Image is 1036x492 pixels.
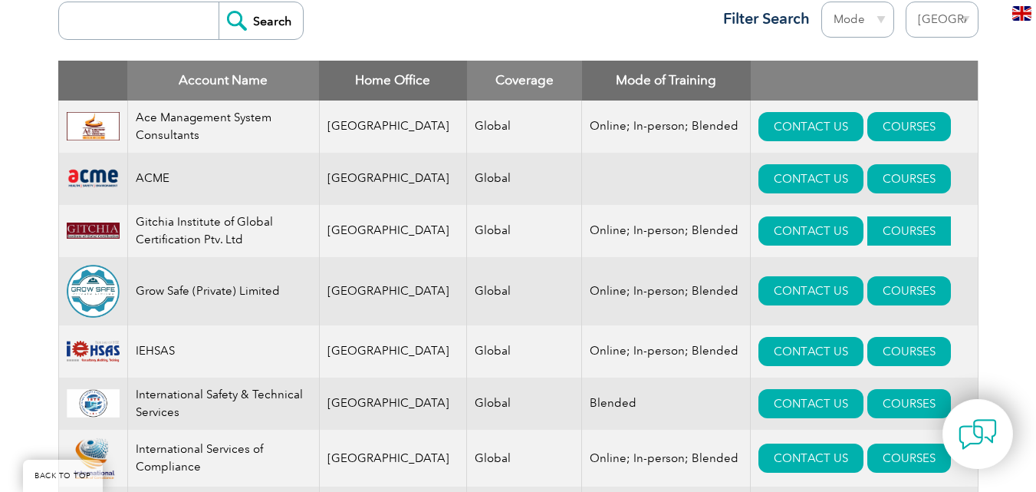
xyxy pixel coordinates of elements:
a: COURSES [867,389,951,418]
input: Search [219,2,303,39]
td: [GEOGRAPHIC_DATA] [319,430,467,487]
td: International Services of Compliance [127,430,319,487]
a: CONTACT US [758,389,863,418]
td: Global [467,257,582,325]
td: [GEOGRAPHIC_DATA] [319,378,467,430]
td: International Safety & Technical Services [127,378,319,430]
img: c8bed0e6-59d5-ee11-904c-002248931104-logo.png [67,223,120,239]
td: [GEOGRAPHIC_DATA] [319,101,467,153]
td: Online; In-person; Blended [582,101,751,153]
a: BACK TO TOP [23,460,103,492]
th: Home Office: activate to sort column ascending [319,61,467,101]
td: Gitchia Institute of Global Certification Ptv. Ltd [127,205,319,257]
img: contact-chat.png [959,415,997,454]
img: 0d58a1d0-3c89-ec11-8d20-0022481579a4-logo.png [67,389,120,418]
img: d1ae17d9-8e6d-ee11-9ae6-000d3ae1a86f-logo.png [67,337,120,366]
a: COURSES [867,337,951,366]
td: Global [467,153,582,205]
td: Global [467,205,582,257]
td: Online; In-person; Blended [582,325,751,378]
img: 306afd3c-0a77-ee11-8179-000d3ae1ac14-logo.jpg [67,112,120,141]
a: CONTACT US [758,216,863,246]
td: Online; In-person; Blended [582,205,751,257]
a: CONTACT US [758,112,863,141]
td: Grow Safe (Private) Limited [127,257,319,325]
td: Global [467,378,582,430]
td: IEHSAS [127,325,319,378]
img: 6b4695af-5fa9-ee11-be37-00224893a058-logo.png [67,438,120,480]
td: [GEOGRAPHIC_DATA] [319,153,467,205]
a: CONTACT US [758,337,863,366]
td: Blended [582,378,751,430]
th: Account Name: activate to sort column descending [127,61,319,101]
td: ACME [127,153,319,205]
img: 0f03f964-e57c-ec11-8d20-002248158ec2-logo.png [67,167,120,190]
a: COURSES [867,276,951,305]
td: Ace Management System Consultants [127,101,319,153]
th: : activate to sort column ascending [751,61,978,101]
th: Mode of Training: activate to sort column ascending [582,61,751,101]
img: en [1012,6,1031,21]
a: CONTACT US [758,164,863,193]
td: [GEOGRAPHIC_DATA] [319,205,467,257]
a: COURSES [867,216,951,246]
td: Global [467,430,582,487]
a: CONTACT US [758,444,863,473]
a: CONTACT US [758,276,863,305]
td: [GEOGRAPHIC_DATA] [319,325,467,378]
img: 135759db-fb26-f011-8c4d-00224895b3bc-logo.png [67,265,120,318]
td: Online; In-person; Blended [582,430,751,487]
a: COURSES [867,112,951,141]
th: Coverage: activate to sort column ascending [467,61,582,101]
a: COURSES [867,164,951,193]
h3: Filter Search [714,9,810,28]
a: COURSES [867,444,951,473]
td: Online; In-person; Blended [582,257,751,325]
td: Global [467,325,582,378]
td: Global [467,101,582,153]
td: [GEOGRAPHIC_DATA] [319,257,467,325]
